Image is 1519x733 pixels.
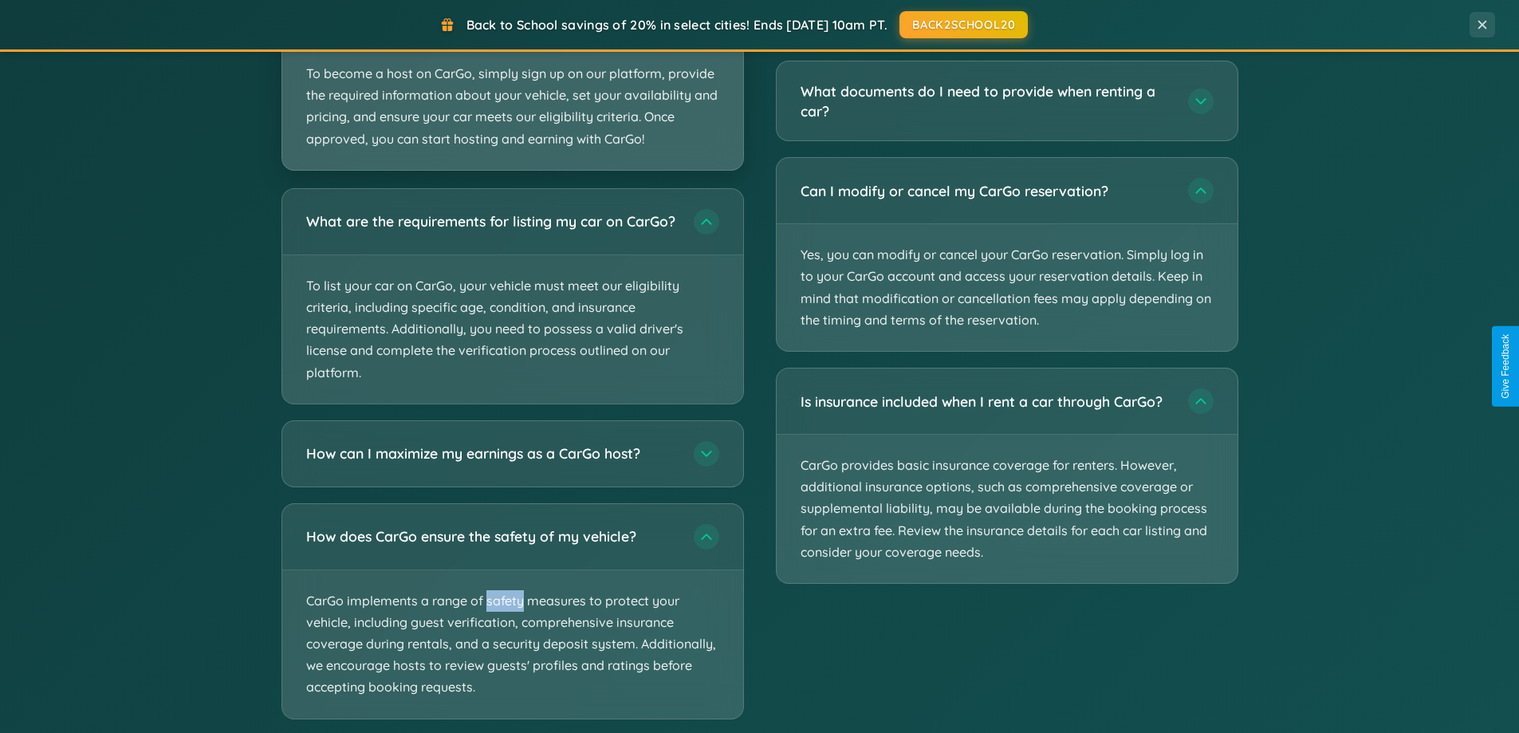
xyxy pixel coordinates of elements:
[801,181,1172,201] h3: Can I modify or cancel my CarGo reservation?
[1500,334,1511,399] div: Give Feedback
[306,526,678,546] h3: How does CarGo ensure the safety of my vehicle?
[282,43,743,170] p: To become a host on CarGo, simply sign up on our platform, provide the required information about...
[306,211,678,231] h3: What are the requirements for listing my car on CarGo?
[282,255,743,404] p: To list your car on CarGo, your vehicle must meet our eligibility criteria, including specific ag...
[306,443,678,463] h3: How can I maximize my earnings as a CarGo host?
[801,81,1172,120] h3: What documents do I need to provide when renting a car?
[801,392,1172,412] h3: Is insurance included when I rent a car through CarGo?
[777,224,1238,351] p: Yes, you can modify or cancel your CarGo reservation. Simply log in to your CarGo account and acc...
[899,11,1028,38] button: BACK2SCHOOL20
[282,570,743,719] p: CarGo implements a range of safety measures to protect your vehicle, including guest verification...
[777,435,1238,583] p: CarGo provides basic insurance coverage for renters. However, additional insurance options, such ...
[466,17,887,33] span: Back to School savings of 20% in select cities! Ends [DATE] 10am PT.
